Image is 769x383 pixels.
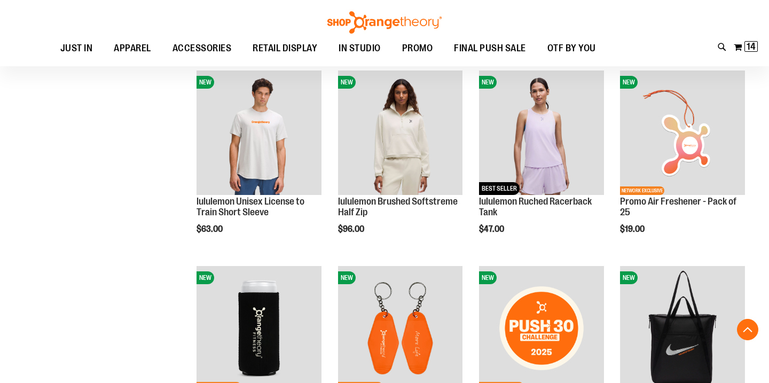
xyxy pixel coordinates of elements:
span: OTF BY YOU [547,36,596,60]
a: APPAREL [103,36,162,61]
a: lululemon Brushed Softstreme Half Zip [338,196,458,217]
span: BEST SELLER [479,182,520,195]
a: FINAL PUSH SALE [443,36,537,61]
span: $63.00 [197,224,224,234]
span: NEW [197,76,214,89]
span: NEW [197,271,214,284]
div: product [191,65,327,261]
span: NEW [479,76,497,89]
a: lululemon Ruched Racerback TankNEWBEST SELLER [479,71,604,197]
a: IN STUDIO [328,36,391,61]
span: APPAREL [114,36,151,60]
span: $47.00 [479,224,506,234]
div: product [474,65,609,261]
span: RETAIL DISPLAY [253,36,317,60]
a: OTF BY YOU [537,36,607,61]
span: ACCESSORIES [172,36,232,60]
span: PROMO [402,36,433,60]
span: 14 [747,41,756,52]
span: $19.00 [620,224,646,234]
div: product [615,65,750,261]
img: lululemon Ruched Racerback Tank [479,71,604,196]
span: FINAL PUSH SALE [454,36,526,60]
span: NEW [620,271,638,284]
img: lululemon Brushed Softstreme Half Zip [338,71,463,196]
span: JUST IN [60,36,93,60]
img: lululemon Unisex License to Train Short Sleeve [197,71,321,196]
a: PROMO [391,36,444,61]
a: lululemon Ruched Racerback Tank [479,196,592,217]
img: Shop Orangetheory [326,11,443,34]
a: lululemon Unisex License to Train Short Sleeve [197,196,304,217]
a: lululemon Brushed Softstreme Half ZipNEW [338,71,463,197]
a: JUST IN [50,36,104,60]
button: Back To Top [737,319,758,340]
a: Promo Air Freshener - Pack of 25 [620,196,736,217]
span: NEW [620,76,638,89]
div: product [333,65,468,261]
span: NEW [338,76,356,89]
a: lululemon Unisex License to Train Short SleeveNEW [197,71,321,197]
span: NEW [479,271,497,284]
span: $96.00 [338,224,366,234]
span: NEW [338,271,356,284]
span: NETWORK EXCLUSIVE [620,186,664,195]
a: RETAIL DISPLAY [242,36,328,61]
a: Promo Air Freshener - Pack of 25NEWNETWORK EXCLUSIVE [620,71,745,197]
a: ACCESSORIES [162,36,242,61]
img: Promo Air Freshener - Pack of 25 [620,71,745,196]
span: IN STUDIO [339,36,381,60]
